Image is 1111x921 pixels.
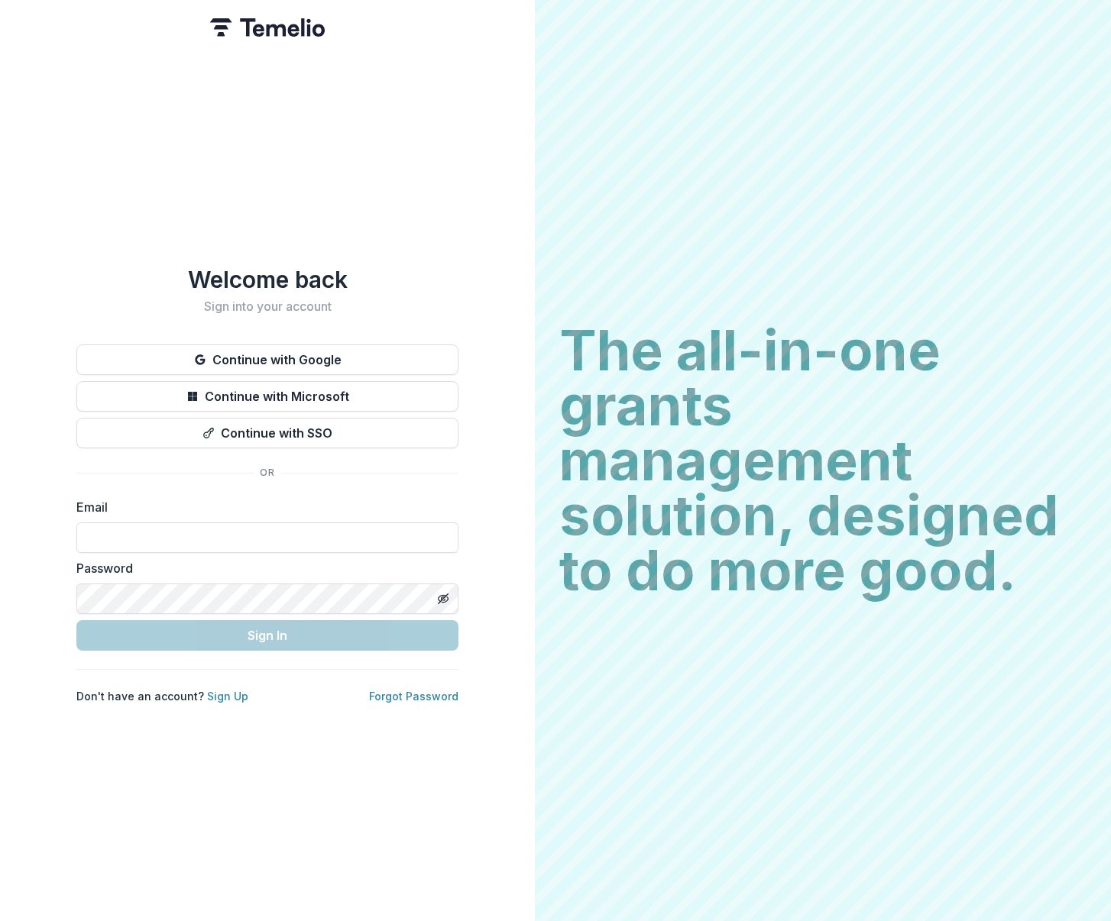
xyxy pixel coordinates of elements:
[76,498,449,516] label: Email
[76,344,458,375] button: Continue with Google
[76,620,458,651] button: Sign In
[210,18,325,37] img: Temelio
[369,690,458,703] a: Forgot Password
[76,688,248,704] p: Don't have an account?
[431,587,455,611] button: Toggle password visibility
[76,299,458,314] h2: Sign into your account
[76,381,458,412] button: Continue with Microsoft
[76,559,449,577] label: Password
[76,266,458,293] h1: Welcome back
[207,690,248,703] a: Sign Up
[76,418,458,448] button: Continue with SSO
